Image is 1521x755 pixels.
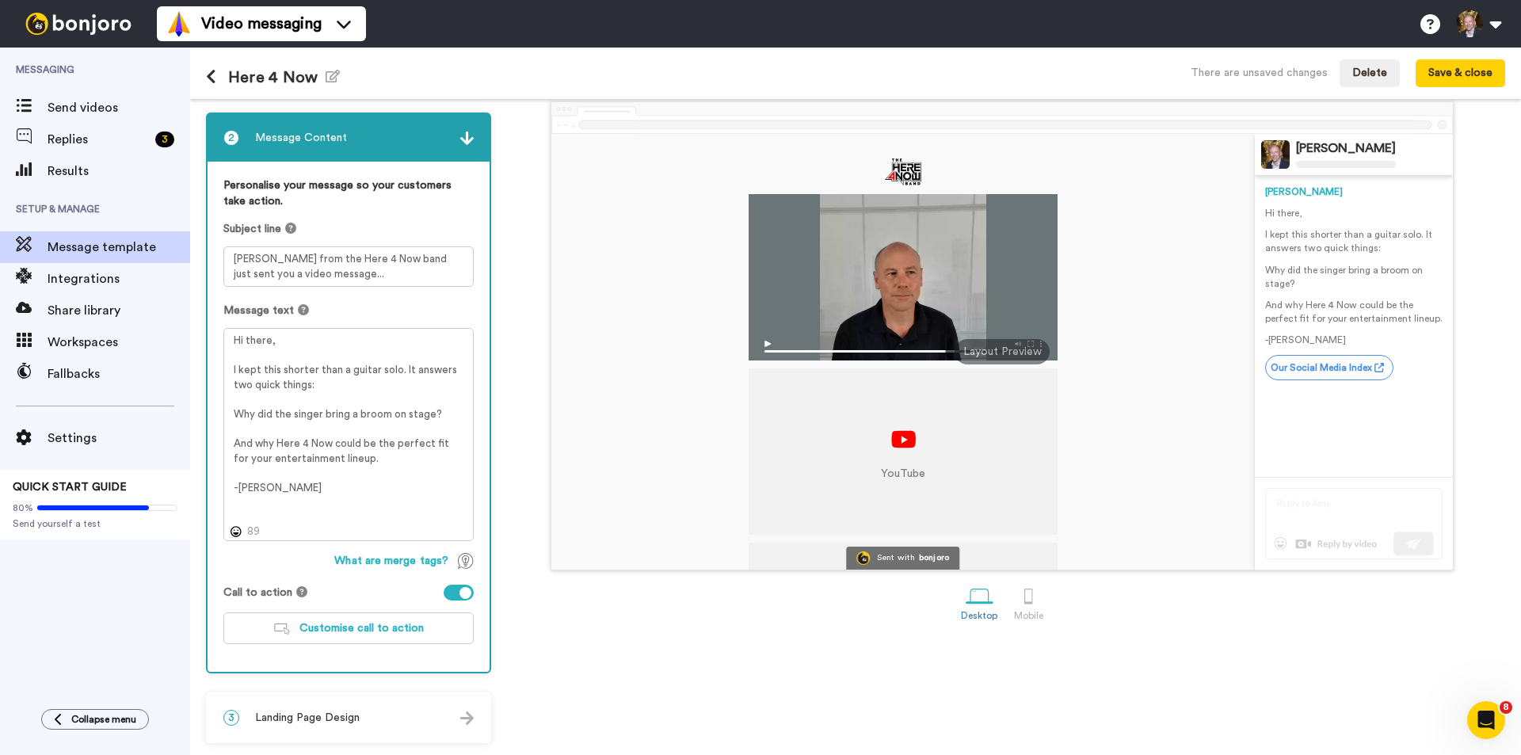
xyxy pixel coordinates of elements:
[458,553,474,569] img: TagTips.svg
[961,610,998,621] div: Desktop
[856,551,870,565] img: Bonjoro Logo
[1296,141,1396,156] div: [PERSON_NAME]
[1416,59,1505,88] button: Save & close
[953,574,1006,629] a: Desktop
[48,333,190,352] span: Workspaces
[48,238,190,257] span: Message template
[1500,701,1512,714] span: 8
[223,585,292,601] span: Call to action
[223,710,239,726] span: 3
[206,68,340,86] h1: Here 4 Now
[1265,185,1443,199] div: [PERSON_NAME]
[877,554,915,562] div: Sent with
[48,364,190,383] span: Fallbacks
[1191,65,1328,81] div: There are unsaved changes
[1265,355,1393,380] a: Our Social Media Index
[13,482,127,493] span: QUICK START GUIDE
[1340,59,1400,88] button: Delete
[166,11,192,36] img: vm-color.svg
[48,162,190,181] span: Results
[255,710,360,726] span: Landing Page Design
[206,692,491,743] div: 3Landing Page Design
[48,130,149,149] span: Replies
[223,130,239,146] span: 2
[223,328,474,541] textarea: Hi there, I kept this shorter than a guitar solo. It answers two quick things: Why did the singer...
[223,221,281,237] span: Subject line
[48,429,190,448] span: Settings
[48,98,190,117] span: Send videos
[223,612,474,644] button: Customise call to action
[13,517,177,530] span: Send yourself a test
[460,711,474,725] img: arrow.svg
[299,623,424,634] span: Customise call to action
[223,303,294,318] span: Message text
[460,132,474,145] img: arrow.svg
[884,158,922,186] img: 746ae324-3557-4b54-bd27-16de213c7d5b
[274,623,290,635] img: customiseCTA.svg
[1006,574,1051,629] a: Mobile
[155,132,174,147] div: 3
[19,13,138,35] img: bj-logo-header-white.svg
[1014,610,1043,621] div: Mobile
[891,430,916,448] img: youtube.svg
[223,177,474,209] label: Personalise your message so your customers take action.
[255,130,347,146] span: Message Content
[48,269,190,288] span: Integrations
[71,713,136,726] span: Collapse menu
[334,553,448,569] span: What are merge tags?
[1467,701,1505,739] iframe: Intercom live chat
[1265,264,1443,291] p: Why did the singer bring a broom on stage?
[1265,488,1443,559] img: reply-preview.svg
[1265,228,1443,255] p: I kept this shorter than a guitar solo. It answers two quick things:
[1265,334,1443,347] p: -[PERSON_NAME]
[749,333,1058,360] img: player-controls-full.svg
[223,246,474,287] textarea: [PERSON_NAME] from the Here 4 Now band just sent you a video message...
[13,501,33,514] span: 80%
[881,466,925,482] p: YouTube
[1261,140,1290,169] img: Profile Image
[48,301,190,320] span: Share library
[919,554,950,562] div: bonjoro
[1265,207,1443,220] p: Hi there,
[1265,299,1443,326] p: And why Here 4 Now could be the perfect fit for your entertainment lineup.
[41,709,149,730] button: Collapse menu
[201,13,322,35] span: Video messaging
[955,339,1050,364] div: Layout Preview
